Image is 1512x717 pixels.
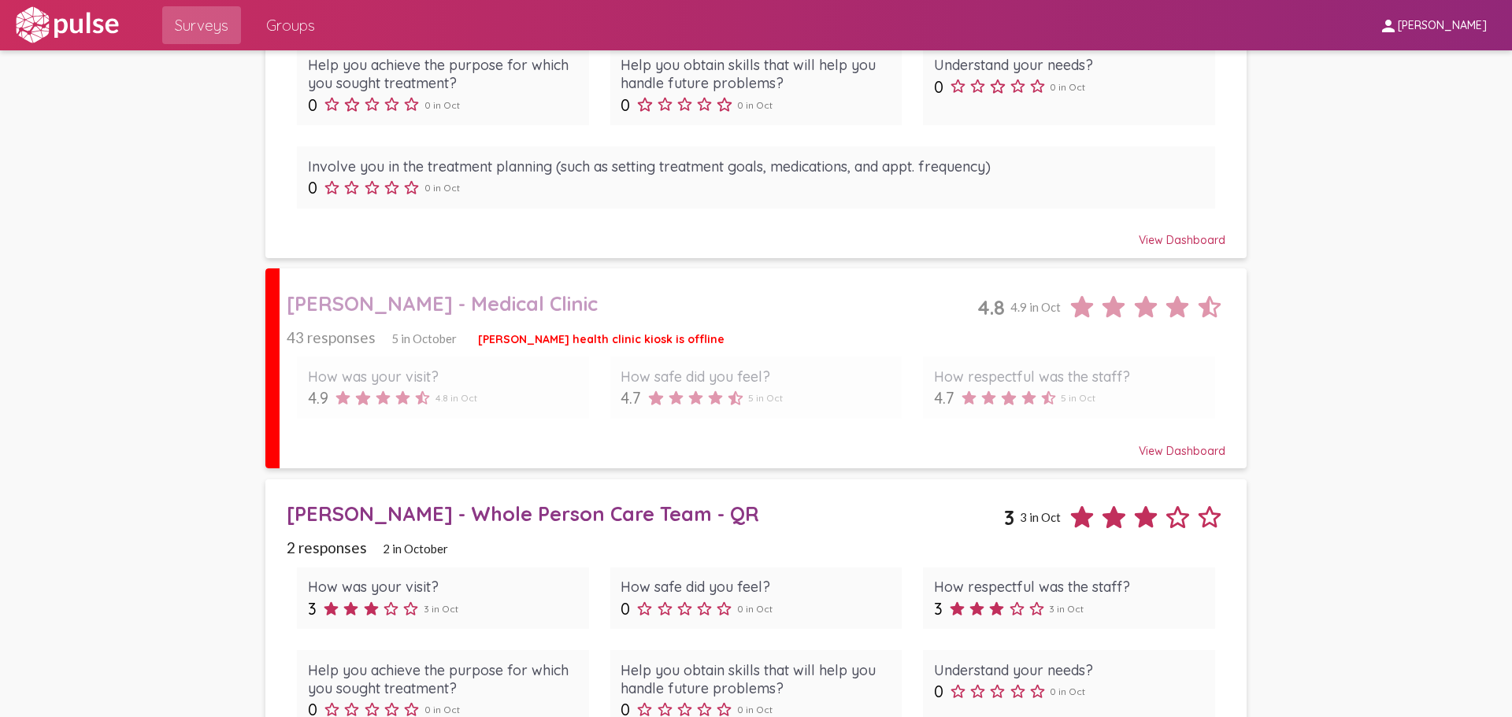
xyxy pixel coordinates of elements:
div: View Dashboard [287,430,1225,458]
span: 3 [308,599,317,619]
div: [PERSON_NAME] - Medical Clinic [287,291,977,316]
span: Groups [266,11,315,39]
span: 0 in Oct [737,704,773,715]
span: 5 in October [391,331,457,346]
span: 43 responses [287,328,376,346]
span: 0 [934,77,943,97]
span: 4.8 in Oct [435,392,477,404]
span: 3 in Oct [1049,603,1084,615]
span: 0 [308,95,317,115]
div: How respectful was the staff? [934,578,1204,596]
div: View Dashboard [287,219,1225,247]
div: Understand your needs? [934,661,1204,679]
span: 4.9 [308,388,328,408]
span: 4.9 in Oct [1010,300,1061,314]
span: 0 in Oct [424,99,460,111]
a: Groups [254,6,328,44]
span: 3 [1004,505,1014,530]
span: 0 in Oct [1050,81,1085,93]
span: 4.8 [977,295,1005,320]
span: 5 in Oct [748,392,783,404]
span: 3 [934,599,943,619]
div: How was your visit? [308,578,578,596]
span: 0 [621,599,630,619]
span: 5 in Oct [1061,392,1095,404]
span: 3 in Oct [424,603,458,615]
span: 0 in Oct [424,182,460,194]
div: How was your visit? [308,368,578,386]
span: 0 [308,178,317,198]
span: 0 in Oct [424,704,460,715]
div: How safe did you feel? [621,368,891,386]
a: Surveys [162,6,241,44]
span: 2 responses [287,538,367,556]
span: [PERSON_NAME] health clinic kiosk is offline [478,332,724,346]
a: [PERSON_NAME] - Medical Clinic4.84.9 in Oct43 responses5 in October[PERSON_NAME] health clinic ki... [265,268,1247,468]
button: [PERSON_NAME] [1366,10,1499,39]
div: Understand your needs? [934,56,1204,74]
span: 0 in Oct [737,603,773,615]
span: 0 in Oct [1050,686,1085,697]
div: How safe did you feel? [621,578,891,596]
div: Help you obtain skills that will help you handle future problems? [621,56,891,92]
span: 0 [934,682,943,701]
span: Surveys [175,11,228,39]
div: [PERSON_NAME] - Whole Person Care Team - QR [287,501,1004,526]
div: Help you achieve the purpose for which you sought treatment? [308,56,578,92]
div: Help you achieve the purpose for which you sought treatment? [308,661,578,697]
div: Help you obtain skills that will help you handle future problems? [621,661,891,697]
span: 4.7 [934,388,954,408]
div: How respectful was the staff? [934,368,1204,386]
span: 2 in October [383,541,448,556]
span: 0 [621,95,630,115]
mat-icon: person [1379,17,1398,35]
span: 3 in Oct [1020,510,1061,524]
img: white-logo.svg [13,6,121,45]
span: 4.7 [621,388,641,408]
div: Involve you in the treatment planning (such as setting treatment goals, medications, and appt. fr... [308,157,1204,176]
span: [PERSON_NAME] [1398,19,1487,33]
span: 0 in Oct [737,99,773,111]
